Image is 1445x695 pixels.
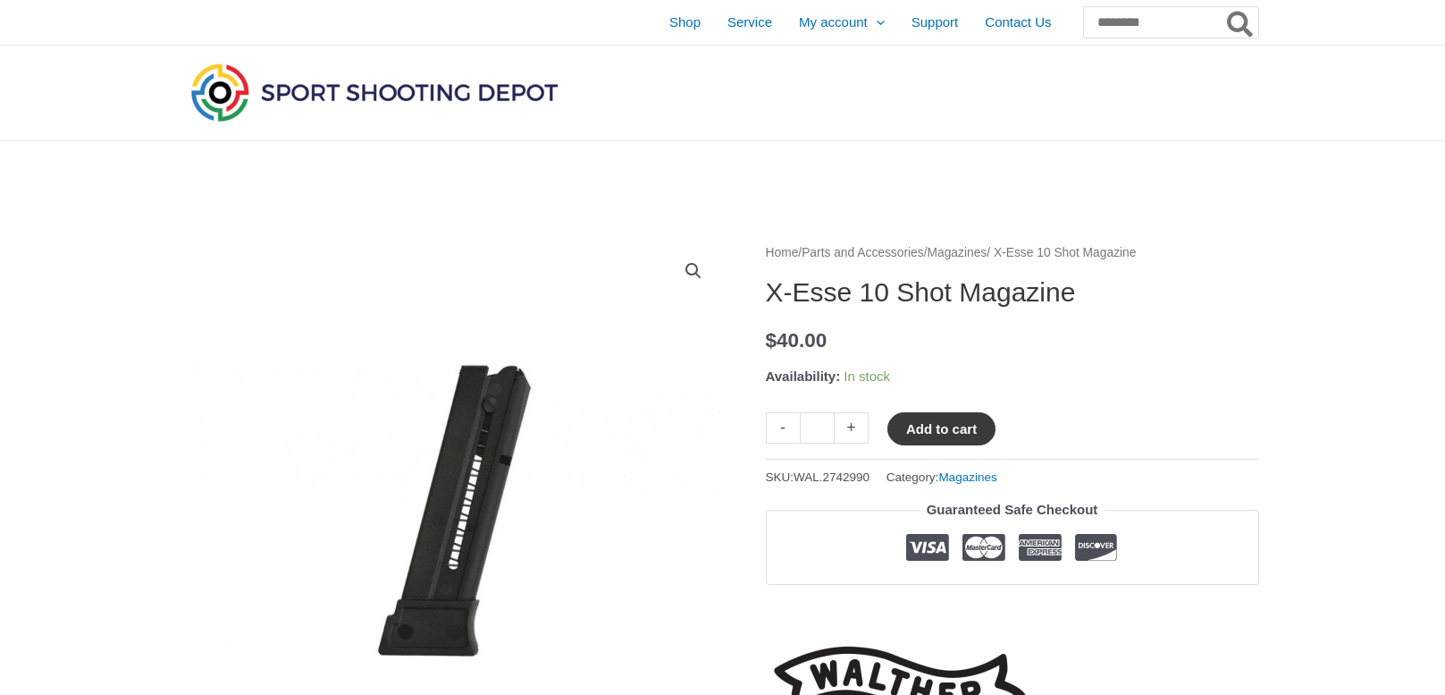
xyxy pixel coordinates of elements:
a: Parts and Accessories [802,246,924,259]
span: Availability: [766,369,841,384]
nav: Breadcrumb [766,242,1259,265]
a: + [835,412,869,444]
a: Home [766,246,799,259]
span: WAL.2742990 [794,470,870,484]
iframe: Customer reviews powered by Trustpilot [766,598,1259,620]
span: $ [766,329,777,352]
h1: X-Esse 10 Shot Magazine [766,276,1259,309]
span: In stock [844,369,890,384]
span: SKU: [766,466,870,488]
a: Magazines [928,246,987,259]
legend: Guaranteed Safe Checkout [920,497,1105,522]
a: - [766,412,800,444]
button: Add to cart [887,412,996,445]
span: Category: [886,466,997,488]
img: Sport Shooting Depot [187,59,562,125]
a: Magazines [938,470,996,484]
a: View full-screen image gallery [677,255,710,287]
input: Product quantity [800,412,835,444]
bdi: 40.00 [766,329,828,352]
button: Search [1223,7,1258,38]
